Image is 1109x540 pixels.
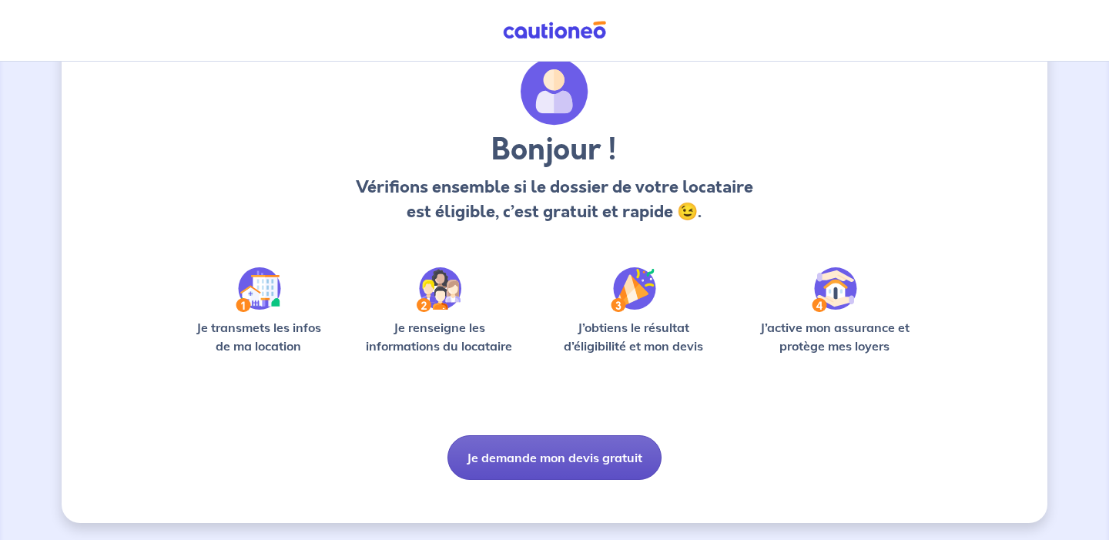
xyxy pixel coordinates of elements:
[812,267,857,312] img: /static/bfff1cf634d835d9112899e6a3df1a5d/Step-4.svg
[417,267,461,312] img: /static/c0a346edaed446bb123850d2d04ad552/Step-2.svg
[547,318,721,355] p: J’obtiens le résultat d’éligibilité et mon devis
[611,267,656,312] img: /static/f3e743aab9439237c3e2196e4328bba9/Step-3.svg
[351,175,757,224] p: Vérifions ensemble si le dossier de votre locataire est éligible, c’est gratuit et rapide 😉.
[447,435,662,480] button: Je demande mon devis gratuit
[357,318,522,355] p: Je renseigne les informations du locataire
[236,267,281,312] img: /static/90a569abe86eec82015bcaae536bd8e6/Step-1.svg
[497,21,612,40] img: Cautioneo
[745,318,924,355] p: J’active mon assurance et protège mes loyers
[351,132,757,169] h3: Bonjour !
[185,318,332,355] p: Je transmets les infos de ma location
[521,58,588,126] img: archivate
